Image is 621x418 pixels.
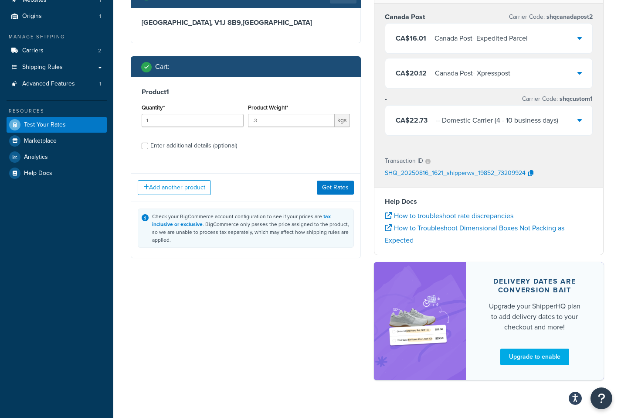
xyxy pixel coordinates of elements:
a: Carriers2 [7,43,107,59]
a: Marketplace [7,133,107,149]
span: 1 [99,80,101,88]
span: Origins [22,13,42,20]
a: Test Your Rates [7,117,107,133]
span: Help Docs [24,170,52,177]
p: Carrier Code: [509,11,593,23]
span: 2 [98,47,101,55]
span: shqcanadapost2 [545,12,593,21]
a: Help Docs [7,165,107,181]
div: Canada Post - Expedited Parcel [434,32,528,45]
a: Upgrade to enable [500,349,569,365]
span: shqcustom1 [558,94,593,103]
button: Open Resource Center [590,387,612,409]
div: - - Domestic Carrier (4 - 10 business days) [436,114,558,127]
div: Delivery dates are conversion bait [487,277,583,295]
div: Check your BigCommerce account configuration to see if your prices are . BigCommerce only passes ... [152,212,350,244]
li: Advanced Features [7,76,107,92]
span: Carriers [22,47,44,55]
span: Test Your Rates [24,121,66,129]
li: Origins [7,8,107,24]
input: Enter additional details (optional) [142,143,148,149]
p: Transaction ID [385,155,423,167]
span: 1 [99,13,101,20]
div: Canada Post - Xpresspost [435,67,510,79]
span: Analytics [24,154,48,161]
span: CA$22.73 [396,115,428,125]
h3: Product 1 [142,88,350,96]
img: feature-image-bc-ddt-29f5f3347fd16b343e3944f0693b5c204e21c40c489948f4415d4740862b0302.png [387,275,453,367]
h3: Canada Post [385,13,425,21]
h3: - [385,95,387,103]
span: CA$20.12 [396,68,427,78]
a: Advanced Features1 [7,76,107,92]
span: Shipping Rules [22,64,63,71]
button: Add another product [138,180,211,195]
a: How to troubleshoot rate discrepancies [385,211,513,221]
div: Enter additional details (optional) [150,140,237,152]
p: SHQ_20250816_1621_shipperws_19852_73209924 [385,167,526,180]
a: Analytics [7,149,107,165]
input: 0.0 [142,114,244,127]
h3: [GEOGRAPHIC_DATA], V1J 8B9 , [GEOGRAPHIC_DATA] [142,18,350,27]
span: Marketplace [24,137,57,145]
a: Origins1 [7,8,107,24]
h2: Cart : [155,63,170,71]
h4: Help Docs [385,196,593,207]
p: Carrier Code: [522,93,593,105]
li: Carriers [7,43,107,59]
div: Manage Shipping [7,33,107,41]
span: Advanced Features [22,80,75,88]
div: Resources [7,107,107,115]
button: Get Rates [317,181,354,195]
label: Quantity* [142,104,165,111]
div: Upgrade your ShipperHQ plan to add delivery dates to your checkout and more! [487,301,583,332]
input: 0.00 [248,114,335,127]
label: Product Weight* [248,104,288,111]
a: tax inclusive or exclusive [152,212,331,228]
span: kgs [335,114,350,127]
a: How to Troubleshoot Dimensional Boxes Not Packing as Expected [385,223,564,245]
span: CA$16.01 [396,33,426,43]
a: Shipping Rules [7,59,107,75]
